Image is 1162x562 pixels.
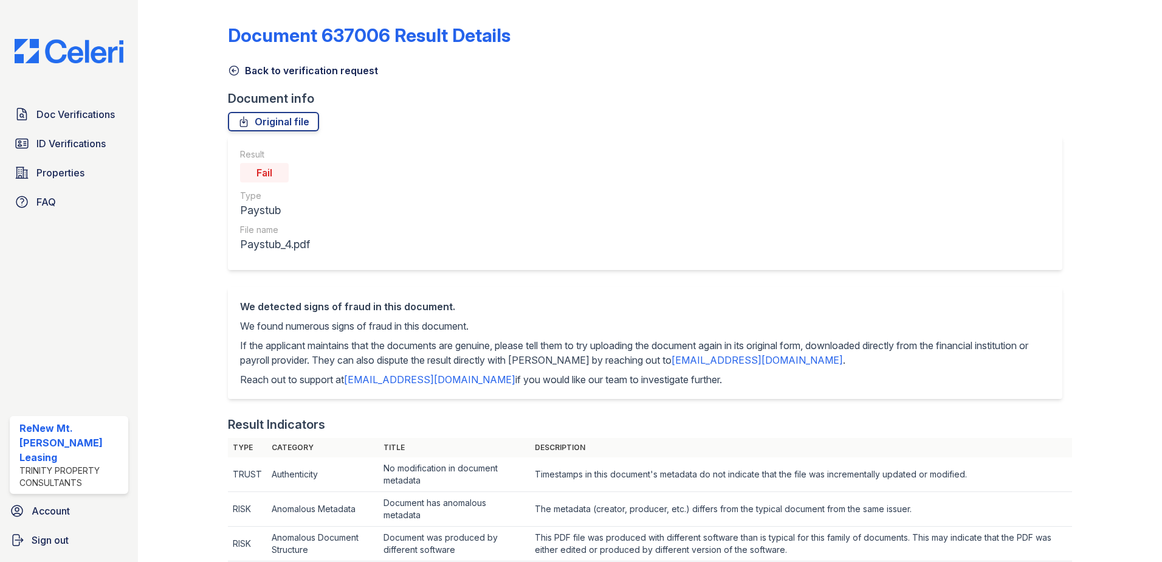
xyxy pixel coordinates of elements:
[240,236,310,253] div: Paystub_4.pdf
[10,161,128,185] a: Properties
[36,165,84,180] span: Properties
[530,457,1072,492] td: Timestamps in this document's metadata do not indicate that the file was incrementally updated or...
[379,438,531,457] th: Title
[5,39,133,63] img: CE_Logo_Blue-a8612792a0a2168367f1c8372b55b34899dd931a85d93a1a3d3e32e68fde9ad4.png
[228,63,378,78] a: Back to verification request
[228,492,267,527] td: RISK
[228,457,267,492] td: TRUST
[10,131,128,156] a: ID Verifications
[36,195,56,209] span: FAQ
[240,338,1050,367] p: If the applicant maintains that the documents are genuine, please tell them to try uploading the ...
[267,492,378,527] td: Anomalous Metadata
[19,465,123,489] div: Trinity Property Consultants
[530,527,1072,561] td: This PDF file was produced with different software than is typical for this family of documents. ...
[530,438,1072,457] th: Description
[240,372,1050,387] p: Reach out to support at if you would like our team to investigate further.
[32,504,70,518] span: Account
[32,533,69,547] span: Sign out
[228,90,1072,107] div: Document info
[843,354,845,366] span: .
[228,527,267,561] td: RISK
[240,190,310,202] div: Type
[228,438,267,457] th: Type
[19,421,123,465] div: ReNew Mt. [PERSON_NAME] Leasing
[240,224,310,236] div: File name
[267,457,378,492] td: Authenticity
[228,112,319,131] a: Original file
[5,499,133,523] a: Account
[36,107,115,122] span: Doc Verifications
[379,492,531,527] td: Document has anomalous metadata
[10,190,128,214] a: FAQ
[672,354,843,366] a: [EMAIL_ADDRESS][DOMAIN_NAME]
[240,163,289,182] div: Fail
[5,528,133,552] a: Sign out
[240,148,310,161] div: Result
[240,299,1050,314] div: We detected signs of fraud in this document.
[240,202,310,219] div: Paystub
[379,457,531,492] td: No modification in document metadata
[228,416,325,433] div: Result Indicators
[267,438,378,457] th: Category
[379,527,531,561] td: Document was produced by different software
[228,24,511,46] a: Document 637006 Result Details
[530,492,1072,527] td: The metadata (creator, producer, etc.) differs from the typical document from the same issuer.
[10,102,128,127] a: Doc Verifications
[240,319,1050,333] p: We found numerous signs of fraud in this document.
[344,373,515,386] a: [EMAIL_ADDRESS][DOMAIN_NAME]
[267,527,378,561] td: Anomalous Document Structure
[36,136,106,151] span: ID Verifications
